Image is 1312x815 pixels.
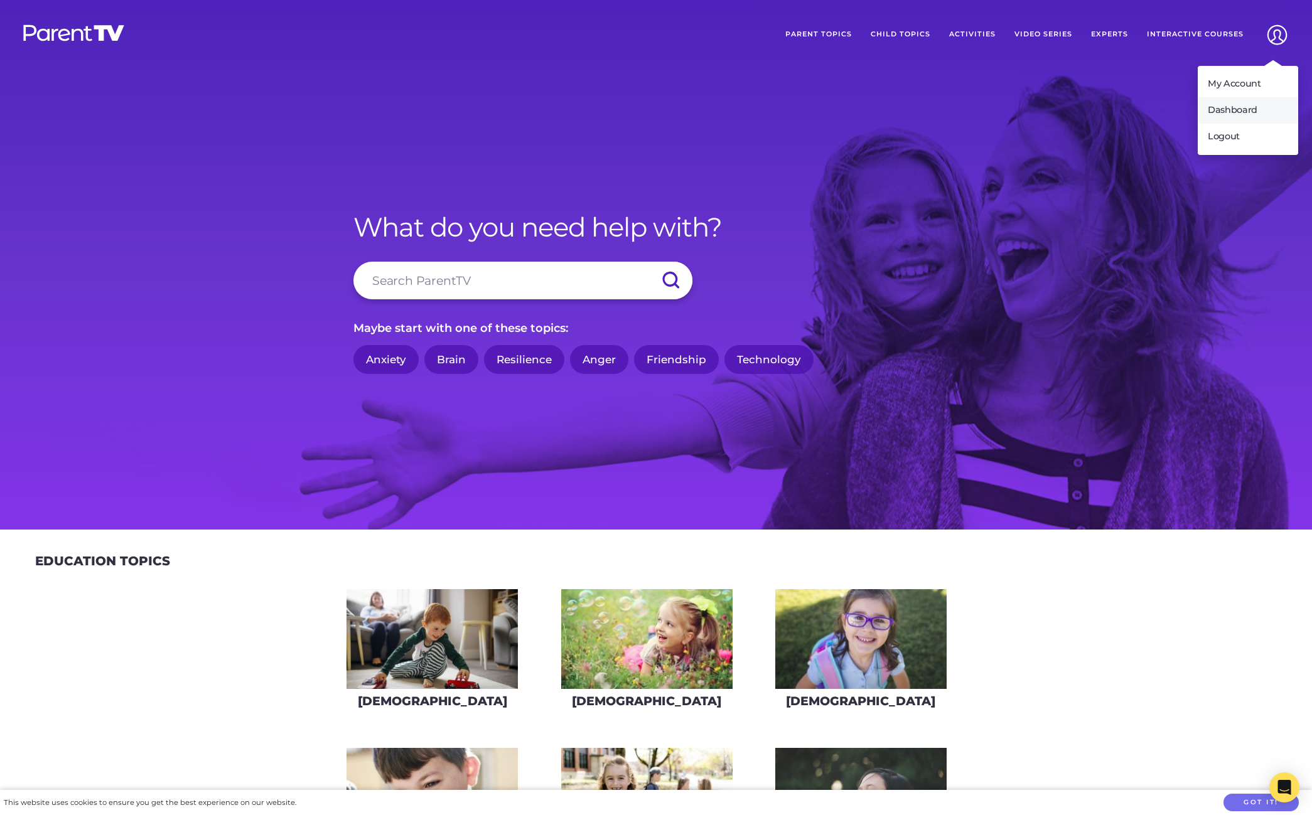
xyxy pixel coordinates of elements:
[1261,19,1293,51] img: Account
[775,589,947,689] img: iStock-609791422_super-275x160.jpg
[1137,19,1253,50] a: Interactive Courses
[424,345,478,375] a: Brain
[786,694,935,708] h3: [DEMOGRAPHIC_DATA]
[1198,97,1298,124] a: Dashboard
[776,19,861,50] a: Parent Topics
[353,318,959,338] p: Maybe start with one of these topics:
[724,345,814,375] a: Technology
[1198,124,1298,150] a: Logout
[1269,772,1299,802] div: Open Intercom Messenger
[561,589,733,689] img: AdobeStock_43690577-275x160.jpeg
[1223,794,1299,812] button: Got it!
[1198,71,1298,97] a: My Account
[634,345,719,375] a: Friendship
[561,589,733,717] a: [DEMOGRAPHIC_DATA]
[353,211,959,243] h1: What do you need help with?
[648,262,692,299] input: Submit
[358,694,507,708] h3: [DEMOGRAPHIC_DATA]
[940,19,1005,50] a: Activities
[35,553,170,568] h2: Education Topics
[1005,19,1082,50] a: Video Series
[775,589,947,717] a: [DEMOGRAPHIC_DATA]
[484,345,564,375] a: Resilience
[22,24,126,42] img: parenttv-logo-white.4c85aaf.svg
[347,589,518,689] img: iStock-626842222-275x160.jpg
[353,262,692,299] input: Search ParentTV
[572,694,721,708] h3: [DEMOGRAPHIC_DATA]
[1082,19,1137,50] a: Experts
[353,345,419,375] a: Anxiety
[861,19,940,50] a: Child Topics
[346,589,519,717] a: [DEMOGRAPHIC_DATA]
[570,345,628,375] a: Anger
[4,796,296,809] div: This website uses cookies to ensure you get the best experience on our website.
